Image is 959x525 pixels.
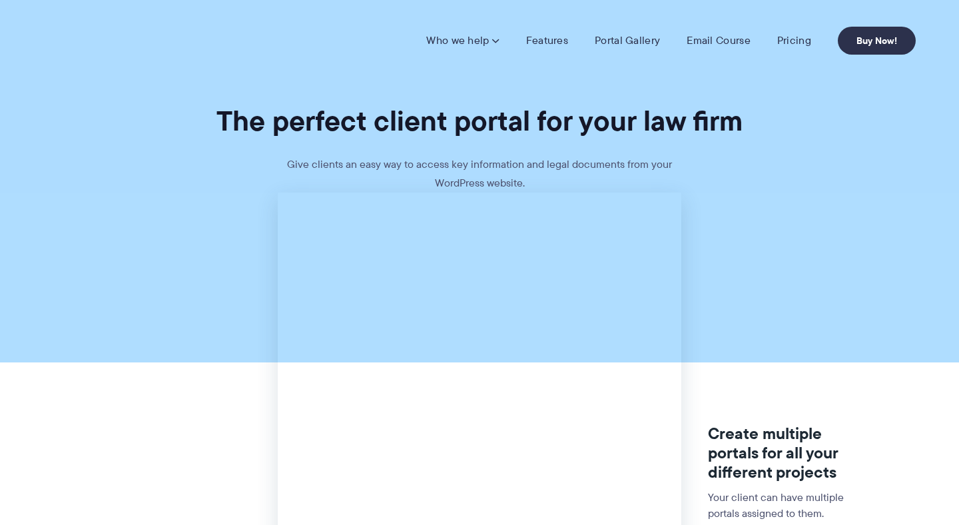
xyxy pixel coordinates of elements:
p: Give clients an easy way to access key information and legal documents from your WordPress website. [280,155,679,193]
a: Pricing [777,34,811,47]
a: Email Course [687,34,751,47]
a: Portal Gallery [595,34,660,47]
a: Buy Now! [838,27,916,55]
a: Who we help [426,34,499,47]
h3: Create multiple portals for all your different projects [708,424,854,482]
a: Features [526,34,568,47]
